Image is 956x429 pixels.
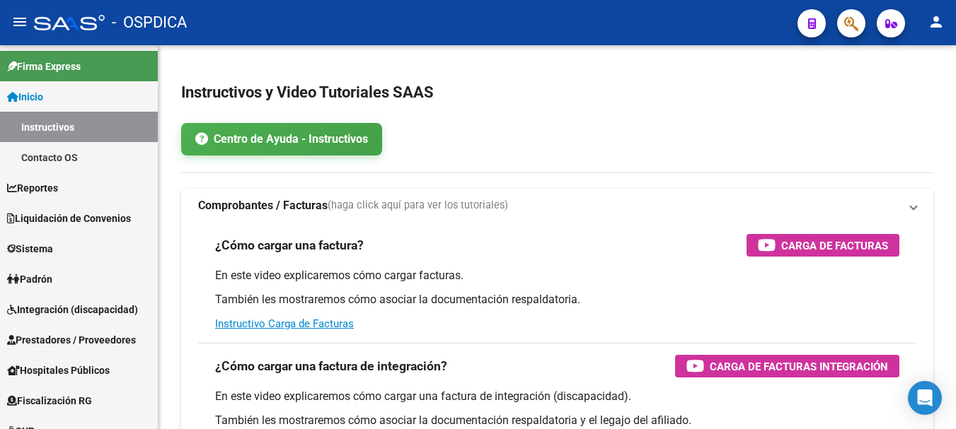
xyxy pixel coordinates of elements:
[328,198,508,213] span: (haga click aquí para ver los tutoriales)
[675,355,899,377] button: Carga de Facturas Integración
[215,317,354,330] a: Instructivo Carga de Facturas
[181,123,382,155] a: Centro de Ayuda - Instructivos
[710,358,888,375] span: Carga de Facturas Integración
[7,241,53,257] span: Sistema
[7,332,136,348] span: Prestadores / Proveedores
[198,198,328,213] strong: Comprobantes / Facturas
[215,356,447,376] h3: ¿Cómo cargar una factura de integración?
[7,89,43,105] span: Inicio
[215,235,364,255] h3: ¿Cómo cargar una factura?
[908,381,942,415] div: Open Intercom Messenger
[7,363,110,378] span: Hospitales Públicos
[112,7,187,38] span: - OSPDICA
[7,180,58,196] span: Reportes
[7,59,81,74] span: Firma Express
[7,271,52,287] span: Padrón
[7,393,92,409] span: Fiscalización RG
[181,79,933,106] h2: Instructivos y Video Tutoriales SAAS
[215,292,899,307] p: También les mostraremos cómo asociar la documentación respaldatoria.
[781,237,888,254] span: Carga de Facturas
[7,302,138,317] span: Integración (discapacidad)
[215,389,899,404] p: En este video explicaremos cómo cargar una factura de integración (discapacidad).
[181,189,933,223] mat-expansion-panel-header: Comprobantes / Facturas(haga click aquí para ver los tutoriales)
[747,234,899,257] button: Carga de Facturas
[928,13,945,30] mat-icon: person
[215,268,899,283] p: En este video explicaremos cómo cargar facturas.
[215,413,899,428] p: También les mostraremos cómo asociar la documentación respaldatoria y el legajo del afiliado.
[11,13,28,30] mat-icon: menu
[7,211,131,226] span: Liquidación de Convenios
